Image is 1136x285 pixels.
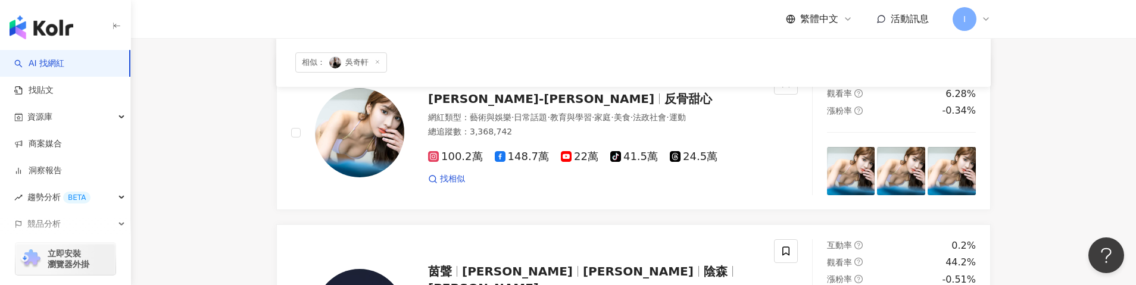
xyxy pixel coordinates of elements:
[428,264,452,278] span: 茵聲
[14,165,62,177] a: 洞察報告
[594,112,611,122] span: 家庭
[27,184,90,211] span: 趨勢分析
[63,192,90,203] div: BETA
[951,239,976,252] div: 0.2%
[14,84,54,96] a: 找貼文
[14,193,23,202] span: rise
[963,12,966,26] span: I
[48,248,89,270] span: 立即安裝 瀏覽器外掛
[854,107,863,115] span: question-circle
[877,147,925,195] img: post-image
[664,92,712,106] span: 反骨甜心
[827,274,852,284] span: 漲粉率
[27,211,61,237] span: 競品分析
[854,275,863,283] span: question-circle
[854,241,863,249] span: question-circle
[633,112,666,122] span: 法政社會
[428,173,465,185] a: 找相似
[928,147,976,195] img: post-image
[945,87,976,101] div: 6.28%
[669,112,686,122] span: 運動
[670,151,717,163] span: 24.5萬
[827,258,852,267] span: 觀看率
[1088,237,1124,273] iframe: Help Scout Beacon - Open
[800,12,838,26] span: 繁體中文
[610,151,658,163] span: 41.5萬
[942,104,976,117] div: -0.34%
[428,151,483,163] span: 100.2萬
[295,52,387,73] span: 吳奇軒
[854,89,863,98] span: question-circle
[704,264,728,278] span: 陰森
[15,243,116,275] a: chrome extension立即安裝 瀏覽器外掛
[428,92,654,106] span: [PERSON_NAME]-[PERSON_NAME]
[302,56,325,69] span: 相似：
[315,88,404,177] img: KOL Avatar
[550,112,592,122] span: 教育與學習
[19,249,42,268] img: chrome extension
[854,258,863,266] span: question-circle
[27,104,52,130] span: 資源庫
[827,89,852,98] span: 觀看率
[583,264,694,278] span: [PERSON_NAME]
[666,112,669,122] span: ·
[14,138,62,150] a: 商案媒合
[495,151,550,163] span: 148.7萬
[827,147,875,195] img: post-image
[511,112,514,122] span: ·
[561,151,598,163] span: 22萬
[462,264,573,278] span: [PERSON_NAME]
[10,15,73,39] img: logo
[891,13,929,24] span: 活動訊息
[611,112,613,122] span: ·
[440,173,465,185] span: 找相似
[514,112,547,122] span: 日常話題
[827,106,852,115] span: 漲粉率
[276,56,991,210] a: KOL Avatar[PERSON_NAME]-[PERSON_NAME]反骨甜心網紅類型：藝術與娛樂·日常話題·教育與學習·家庭·美食·法政社會·運動總追蹤數：3,368,742100.2萬1...
[592,112,594,122] span: ·
[428,126,760,138] div: 總追蹤數 ： 3,368,742
[547,112,550,122] span: ·
[329,57,341,68] img: KOL Avatar
[827,240,852,250] span: 互動率
[14,58,64,70] a: searchAI 找網紅
[470,112,511,122] span: 藝術與娛樂
[614,112,631,122] span: 美食
[428,112,760,124] div: 網紅類型 ：
[945,256,976,269] div: 44.2%
[631,112,633,122] span: ·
